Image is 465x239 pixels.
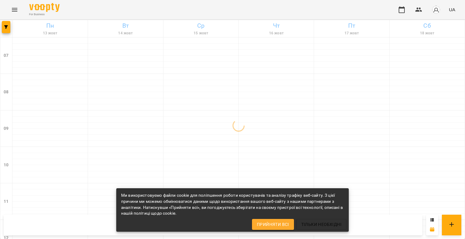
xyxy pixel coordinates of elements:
[13,30,87,36] h6: 13 жовт
[7,2,22,17] button: Menu
[164,30,238,36] h6: 15 жовт
[29,3,60,12] img: Voopty Logo
[257,221,289,228] span: Прийняти всі
[4,198,9,205] h6: 11
[239,21,313,30] h6: Чт
[13,21,87,30] h6: Пн
[89,21,162,30] h6: Вт
[4,125,9,132] h6: 09
[390,30,464,36] h6: 18 жовт
[4,52,9,59] h6: 07
[390,21,464,30] h6: Сб
[4,162,9,168] h6: 10
[4,89,9,95] h6: 08
[121,190,344,219] div: Ми використовуємо файли cookie для поліпшення роботи користувачів та аналізу трафіку веб-сайту. З...
[301,221,341,228] span: Тільки необхідні
[89,30,162,36] h6: 14 жовт
[239,30,313,36] h6: 16 жовт
[432,5,440,14] img: avatar_s.png
[252,219,294,230] button: Прийняти всі
[296,219,346,230] button: Тільки необхідні
[29,12,60,16] span: For Business
[164,21,238,30] h6: Ср
[315,21,388,30] h6: Пт
[315,30,388,36] h6: 17 жовт
[449,6,455,13] span: UA
[446,4,458,15] button: UA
